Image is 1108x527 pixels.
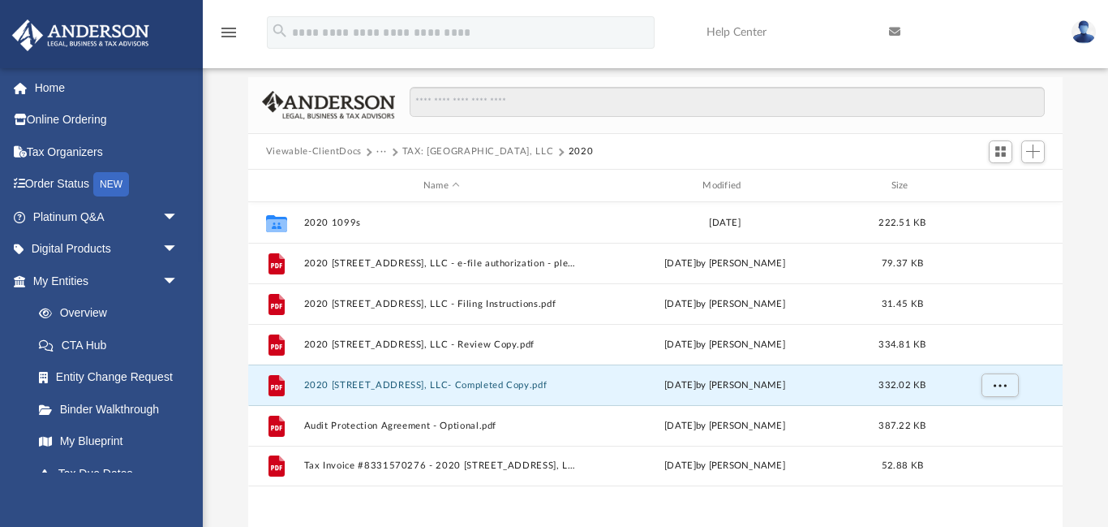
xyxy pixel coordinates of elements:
div: NEW [93,172,129,197]
button: Audit Protection Agreement - Optional.pdf [303,421,579,431]
button: ··· [376,145,387,159]
button: Switch to Grid View [989,140,1013,163]
div: [DATE] by [PERSON_NAME] [586,378,862,393]
a: Entity Change Request [23,361,203,394]
button: 2020 1099s [303,218,579,228]
a: Overview [23,297,203,330]
div: [DATE] by [PERSON_NAME] [586,338,862,352]
span: 31.45 KB [882,300,923,309]
button: More options [981,374,1018,398]
span: 222.51 KB [878,218,925,227]
button: Viewable-ClientDocs [266,145,362,159]
span: 334.81 KB [878,340,925,349]
div: [DATE] by [PERSON_NAME] [586,459,862,473]
button: Tax Invoice #8331570276 - 2020 [STREET_ADDRESS], LLC.pdf [303,461,579,472]
span: 52.88 KB [882,461,923,470]
button: Add [1021,140,1046,163]
div: [DATE] by [PERSON_NAME] [586,257,862,271]
a: Home [11,71,203,104]
div: [DATE] [586,216,862,231]
a: Binder Walkthrough [23,393,203,425]
span: 79.37 KB [882,259,923,268]
div: [DATE] by [PERSON_NAME] [586,419,862,434]
button: 2020 [STREET_ADDRESS], LLC - Filing Instructions.pdf [303,299,579,309]
span: 387.22 KB [878,421,925,430]
button: 2020 [STREET_ADDRESS], LLC - Review Copy.pdf [303,339,579,350]
a: menu [219,31,238,42]
a: My Blueprint [23,425,195,458]
button: 2020 [STREET_ADDRESS], LLC- Completed Copy.pdf [303,380,579,391]
a: Digital Productsarrow_drop_down [11,233,203,266]
i: menu [219,23,238,42]
a: Order StatusNEW [11,168,203,201]
div: Modified [586,179,863,193]
button: TAX: [GEOGRAPHIC_DATA], LLC [402,145,554,159]
button: 2020 [569,145,594,159]
span: 332.02 KB [878,381,925,390]
i: search [271,22,289,40]
div: Size [870,179,934,193]
input: Search files and folders [410,87,1046,118]
img: User Pic [1071,20,1096,44]
button: 2020 [STREET_ADDRESS], LLC - e-file authorization - please sign.pdf [303,258,579,269]
a: Tax Organizers [11,136,203,168]
a: CTA Hub [23,329,203,361]
div: Name [303,179,579,193]
span: arrow_drop_down [162,201,195,234]
a: Tax Due Dates [23,457,203,490]
a: Platinum Q&Aarrow_drop_down [11,201,203,233]
img: Anderson Advisors Platinum Portal [7,19,154,51]
a: Online Ordering [11,104,203,136]
span: arrow_drop_down [162,265,195,298]
span: arrow_drop_down [162,233,195,266]
div: [DATE] by [PERSON_NAME] [586,297,862,312]
a: My Entitiesarrow_drop_down [11,265,203,297]
div: id [942,179,1055,193]
div: id [256,179,296,193]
